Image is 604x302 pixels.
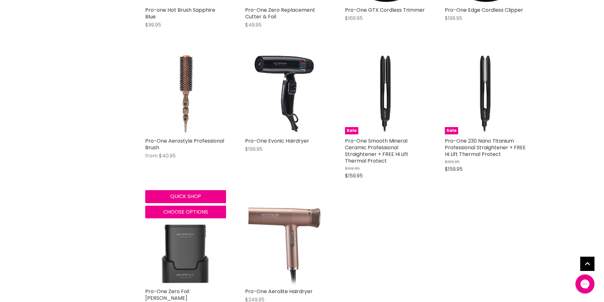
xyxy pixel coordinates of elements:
span: Choose options [163,208,208,215]
img: Pro-One 230 Nano Titanium Professional Straightener + FREE Hi Lift Thermal Protect [445,54,526,134]
span: $49.95 [245,21,262,29]
img: Pro-One Aerolite Hairdryer [246,204,324,285]
a: Pro-one Hot Brush Sapphire Blue [145,6,215,20]
span: $159.95 [345,172,363,179]
a: Pro-One Evonic Hairdryer [245,137,309,145]
a: Pro-One 230 Nano Titanium Professional Straightener + FREE Hi Lift Thermal Protect [445,137,526,158]
span: $199.95 [345,165,360,171]
img: Pro-One Zero Foil Shaver [145,204,226,285]
span: $169.95 [345,15,363,22]
a: Pro-One 230 Nano Titanium Professional Straightener + FREE Hi Lift Thermal ProtectSale [445,54,526,134]
a: Pro-One Smooth Mineral Ceramic Professional Straightener + FREE Hi Lift Thermal Protect [345,137,408,164]
button: Quick shop [145,190,226,203]
span: $40.95 [159,152,176,159]
img: Pro-One Smooth Mineral Ceramic Professional Straightener + FREE Hi Lift Thermal Protect [345,54,426,134]
span: Sale [345,127,358,134]
a: Pro-One Aerolite Hairdryer [245,288,313,295]
iframe: Gorgias live chat messenger [572,272,598,296]
span: $199.95 [445,159,460,165]
a: Pro-One Aerolite Hairdryer [245,204,326,285]
span: $199.95 [245,145,263,153]
img: Pro-One Aerostyle Professional Brush [145,54,226,134]
img: Pro-One Evonic Hairdryer [245,54,326,134]
a: Pro-One GTX Cordless Trimmer [345,6,425,14]
a: Pro-One Edge Cordless Clipper [445,6,523,14]
span: Sale [445,127,458,134]
a: Pro-One Zero Foil [PERSON_NAME] [145,288,189,302]
button: Choose options [145,206,226,218]
span: $199.95 [445,15,462,22]
span: from [145,152,158,159]
span: $159.95 [445,165,463,173]
a: Pro-One Smooth Mineral Ceramic Professional Straightener + FREE Hi Lift Thermal ProtectSale [345,54,426,134]
span: $99.95 [145,21,161,29]
a: Pro-One Zero Replacement Cutter & Foil [245,6,315,20]
a: Pro-One Aerostyle Professional Brush [145,137,224,151]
